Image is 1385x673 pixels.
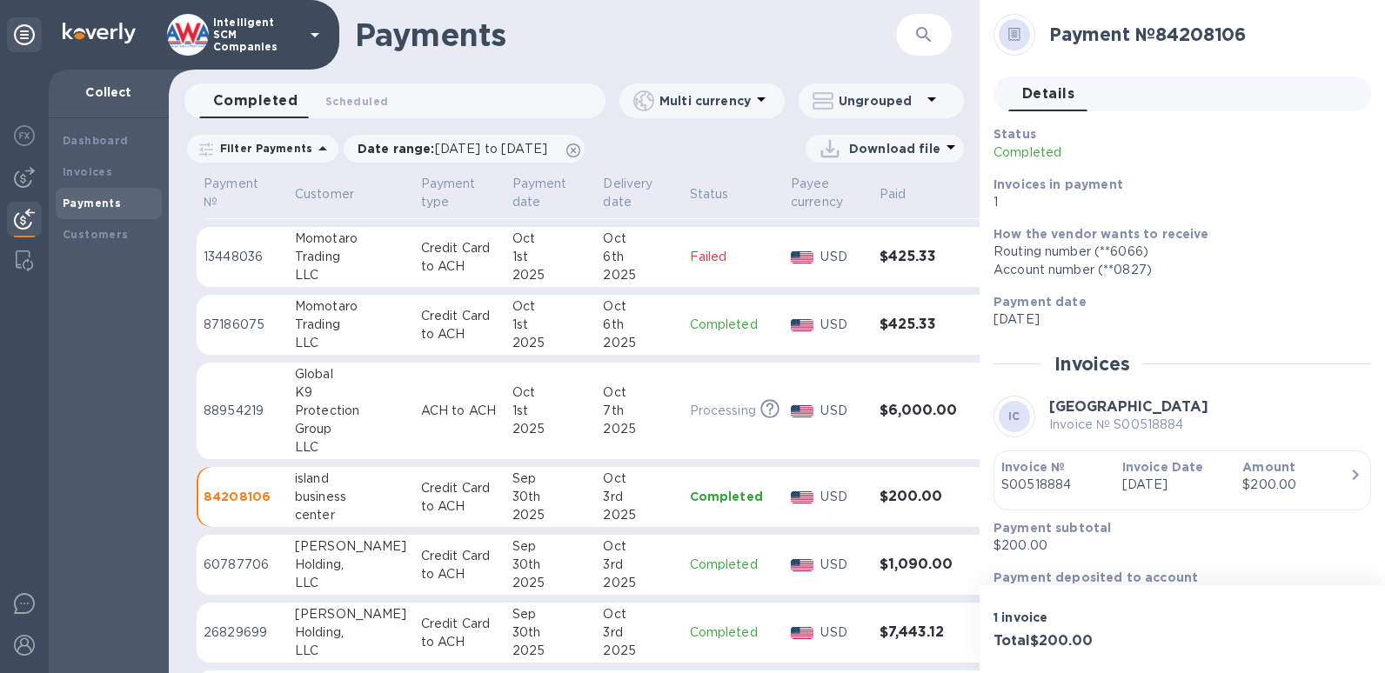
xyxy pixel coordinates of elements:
[421,175,498,211] span: Payment type
[603,383,675,402] div: Oct
[295,537,407,556] div: [PERSON_NAME]
[839,92,921,110] p: Ungrouped
[849,140,940,157] p: Download file
[204,175,258,211] p: Payment №
[421,547,498,583] p: Credit Card to ACH
[820,556,865,574] p: USD
[63,23,136,43] img: Logo
[512,470,590,488] div: Sep
[994,536,1357,555] p: $200.00
[820,248,865,266] p: USD
[603,556,675,574] div: 3rd
[295,556,407,574] div: Holding,
[1001,460,1065,474] b: Invoice №
[1242,460,1295,474] b: Amount
[204,175,281,211] span: Payment №
[295,248,407,266] div: Trading
[295,605,407,623] div: [PERSON_NAME]
[1049,23,1357,45] h2: Payment № 84208106
[603,175,652,211] p: Delivery date
[880,624,957,641] h3: $7,443.12
[994,450,1371,510] button: Invoice №S00518884Invoice Date[DATE]Amount$200.00
[994,609,1175,626] p: 1 invoice
[512,316,590,334] div: 1st
[603,506,675,524] div: 2025
[994,633,1175,650] h3: Total $200.00
[512,266,590,284] div: 2025
[421,307,498,343] p: Credit Card to ACH
[690,488,777,505] p: Completed
[512,623,590,642] div: 30th
[880,249,957,265] h3: $425.33
[295,185,354,203] p: Customer
[435,142,547,156] span: [DATE] to [DATE]
[880,489,957,505] h3: $200.00
[295,266,407,284] div: LLC
[603,623,675,642] div: 3rd
[295,488,407,506] div: business
[14,125,35,146] img: Foreign exchange
[512,175,567,211] p: Payment date
[791,175,866,211] span: Payee currency
[213,89,298,113] span: Completed
[1242,476,1349,494] div: $200.00
[295,642,407,660] div: LLC
[421,615,498,651] p: Credit Card to ACH
[421,239,498,276] p: Credit Card to ACH
[1054,353,1130,375] h2: Invoices
[690,402,756,420] p: Processing
[603,230,675,248] div: Oct
[512,556,590,574] div: 30th
[1008,410,1020,423] b: IC
[994,227,1209,241] b: How the vendor wants to receive
[1022,82,1074,106] span: Details
[204,623,281,642] p: 26829699
[603,574,675,592] div: 2025
[791,175,843,211] p: Payee currency
[358,140,556,157] p: Date range :
[603,248,675,266] div: 6th
[603,470,675,488] div: Oct
[512,334,590,352] div: 2025
[659,92,751,110] p: Multi currency
[603,175,675,211] span: Delivery date
[690,623,777,642] p: Completed
[994,521,1111,535] b: Payment subtotal
[295,297,407,316] div: Momotaro
[355,17,896,53] h1: Payments
[603,642,675,660] div: 2025
[820,623,865,642] p: USD
[994,261,1357,279] div: Account number (**0827)
[512,574,590,592] div: 2025
[603,420,675,438] div: 2025
[63,228,129,241] b: Customers
[1049,416,1208,434] p: Invoice № S00518884
[295,574,407,592] div: LLC
[603,488,675,506] div: 3rd
[603,402,675,420] div: 7th
[421,402,498,420] p: ACH to ACH
[1122,476,1229,494] p: [DATE]
[512,402,590,420] div: 1st
[512,506,590,524] div: 2025
[603,297,675,316] div: Oct
[880,185,907,203] p: Paid
[63,165,112,178] b: Invoices
[295,420,407,438] div: Group
[512,420,590,438] div: 2025
[512,297,590,316] div: Oct
[1001,476,1108,494] p: S00518884
[512,488,590,506] div: 30th
[295,334,407,352] div: LLC
[512,248,590,266] div: 1st
[690,316,777,334] p: Completed
[603,605,675,623] div: Oct
[512,537,590,556] div: Sep
[63,134,129,147] b: Dashboard
[295,623,407,642] div: Holding,
[690,185,752,203] span: Status
[512,175,590,211] span: Payment date
[603,537,675,556] div: Oct
[295,365,407,383] div: Global
[295,230,407,248] div: Momotaro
